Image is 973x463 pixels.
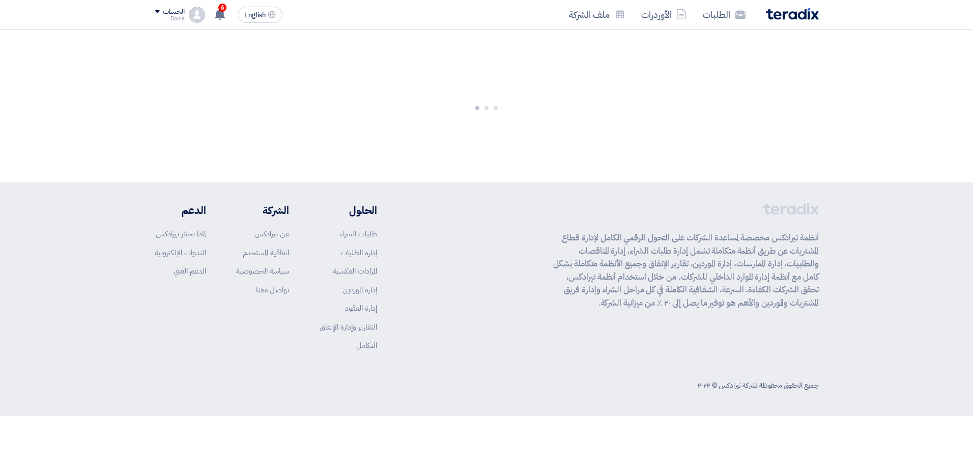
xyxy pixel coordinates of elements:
[155,203,206,218] li: الدعم
[254,228,289,239] a: عن تيرادكس
[256,284,289,295] a: تواصل معنا
[333,265,377,277] a: المزادات العكسية
[244,12,266,19] span: English
[633,3,695,26] a: الأوردرات
[189,7,205,23] img: profile_test.png
[156,228,206,239] a: لماذا تختار تيرادكس
[356,340,377,351] a: التكامل
[342,284,377,295] a: إدارة الموردين
[320,321,377,333] a: التقارير وإدارة الإنفاق
[345,303,377,314] a: إدارة العقود
[340,228,377,239] a: طلبات الشراء
[320,203,377,218] li: الحلول
[243,247,289,258] a: اتفاقية المستخدم
[238,7,282,23] button: English
[766,8,819,20] img: Teradix logo
[163,8,185,16] div: الحساب
[236,265,289,277] a: سياسة الخصوصية
[698,380,818,391] div: جميع الحقوق محفوظة لشركة تيرادكس © ٢٠٢٢
[553,231,819,309] p: أنظمة تيرادكس مخصصة لمساعدة الشركات على التحول الرقمي الكامل لإدارة قطاع المشتريات عن طريق أنظمة ...
[695,3,754,26] a: الطلبات
[218,4,226,12] span: 6
[236,203,289,218] li: الشركة
[174,265,206,277] a: الدعم الفني
[155,247,206,258] a: الندوات الإلكترونية
[155,16,185,21] div: Donia
[561,3,633,26] a: ملف الشركة
[340,247,377,258] a: إدارة الطلبات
